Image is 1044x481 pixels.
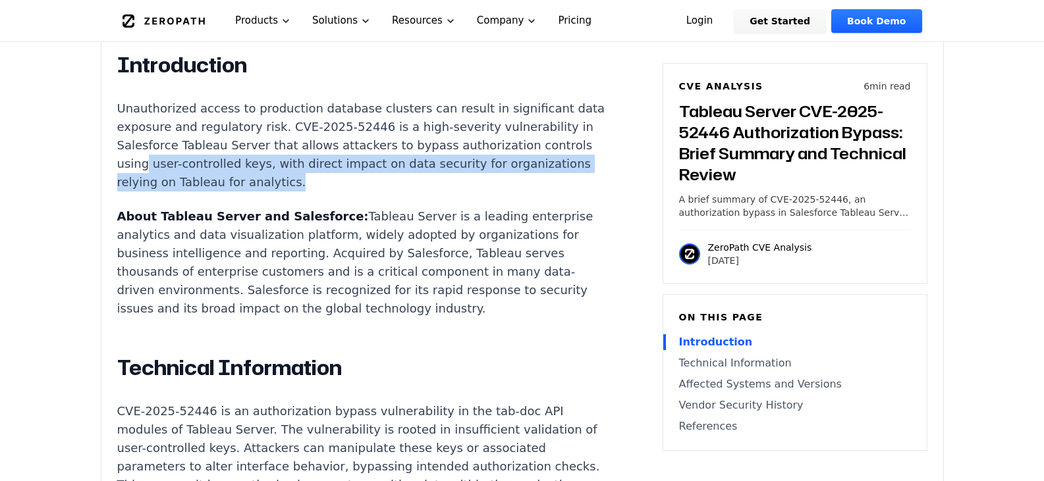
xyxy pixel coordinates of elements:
[679,376,911,392] a: Affected Systems and Versions
[679,311,911,324] h6: On this page
[679,243,700,265] img: ZeroPath CVE Analysis
[679,334,911,350] a: Introduction
[679,193,911,219] p: A brief summary of CVE-2025-52446, an authorization bypass in Salesforce Tableau Server affecting...
[864,80,910,93] p: 6 min read
[708,254,812,267] p: [DATE]
[117,355,607,381] h2: Technical Information
[671,9,729,33] a: Login
[831,9,921,33] a: Book Demo
[117,52,607,78] h2: Introduction
[679,355,911,371] a: Technical Information
[679,418,911,434] a: References
[117,207,607,318] p: Tableau Server is a leading enterprise analytics and data visualization platform, widely adopted ...
[117,209,369,223] strong: About Tableau Server and Salesforce:
[117,99,607,191] p: Unauthorized access to production database clusters can result in significant data exposure and r...
[708,241,812,254] p: ZeroPath CVE Analysis
[679,101,911,185] h3: Tableau Server CVE-2025-52446 Authorization Bypass: Brief Summary and Technical Review
[679,397,911,413] a: Vendor Security History
[734,9,826,33] a: Get Started
[679,80,763,93] h6: CVE Analysis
